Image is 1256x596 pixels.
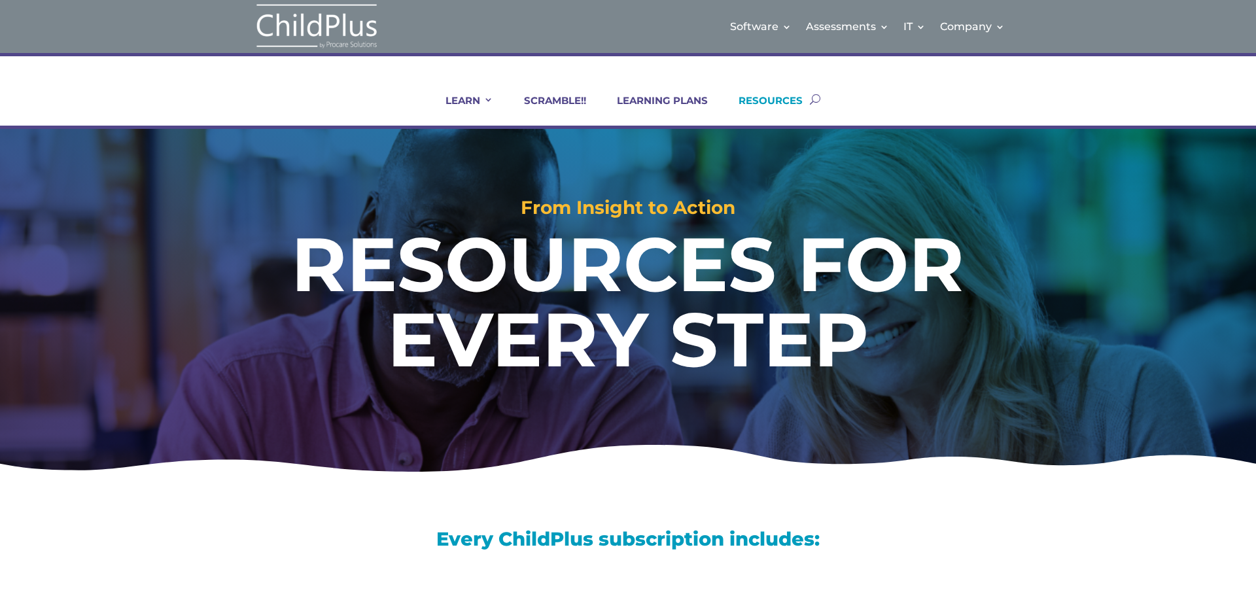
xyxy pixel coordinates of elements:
a: LEARNING PLANS [601,94,708,126]
h3: Every ChildPlus subscription includes: [209,529,1047,555]
a: LEARN [429,94,493,126]
h2: From Insight to Action [63,198,1193,223]
h1: RESOURCES FOR EVERY STEP [176,226,1080,383]
a: SCRAMBLE!! [508,94,586,126]
a: RESOURCES [722,94,803,126]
